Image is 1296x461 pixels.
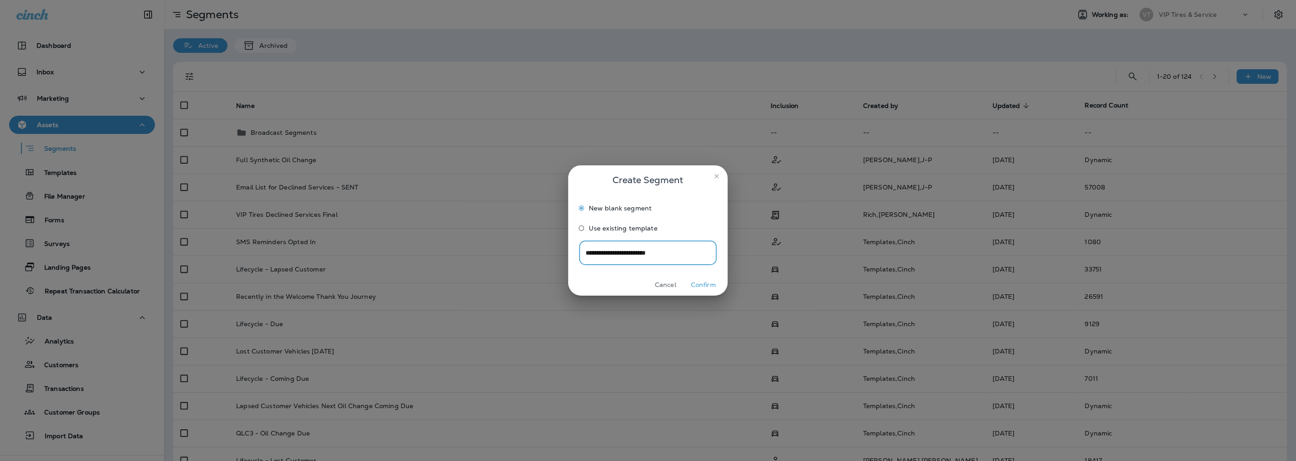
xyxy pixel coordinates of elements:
button: Confirm [686,278,720,292]
span: Create Segment [613,173,684,187]
span: Use existing template [589,225,658,232]
button: close [710,169,724,184]
span: New blank segment [589,205,652,212]
button: Cancel [648,278,683,292]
